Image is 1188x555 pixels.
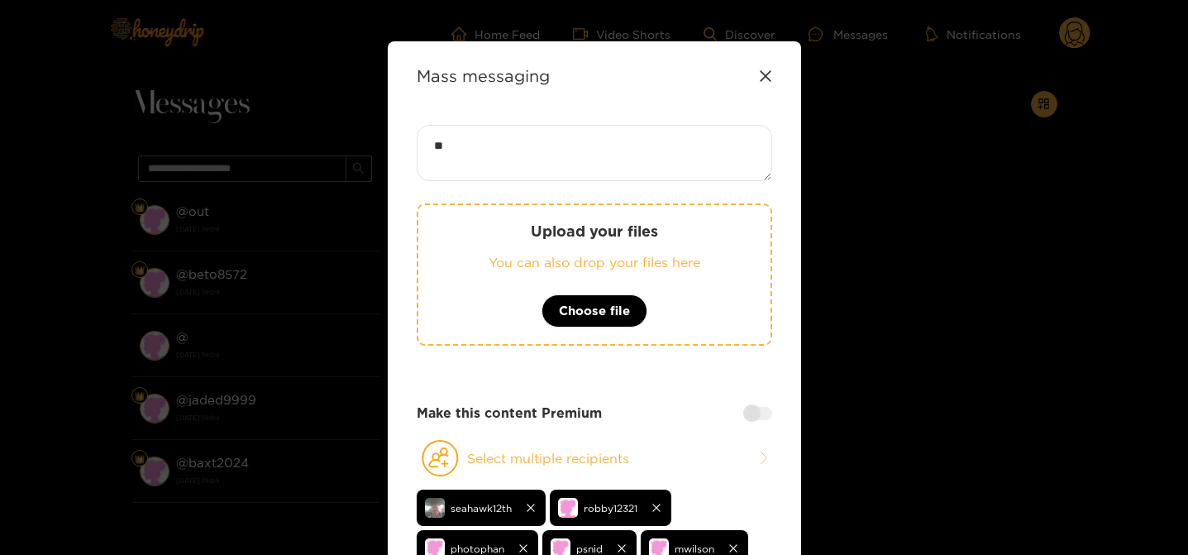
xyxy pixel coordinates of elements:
[417,66,550,85] strong: Mass messaging
[584,499,637,518] span: robby12321
[559,301,630,321] span: Choose file
[558,498,578,518] img: no-avatar.png
[417,439,772,477] button: Select multiple recipients
[417,404,602,423] strong: Make this content Premium
[542,294,647,328] button: Choose file
[451,499,512,518] span: seahawk12th
[425,498,445,518] img: 8a4e8-img_3262.jpeg
[451,222,737,241] p: Upload your files
[451,253,737,272] p: You can also drop your files here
